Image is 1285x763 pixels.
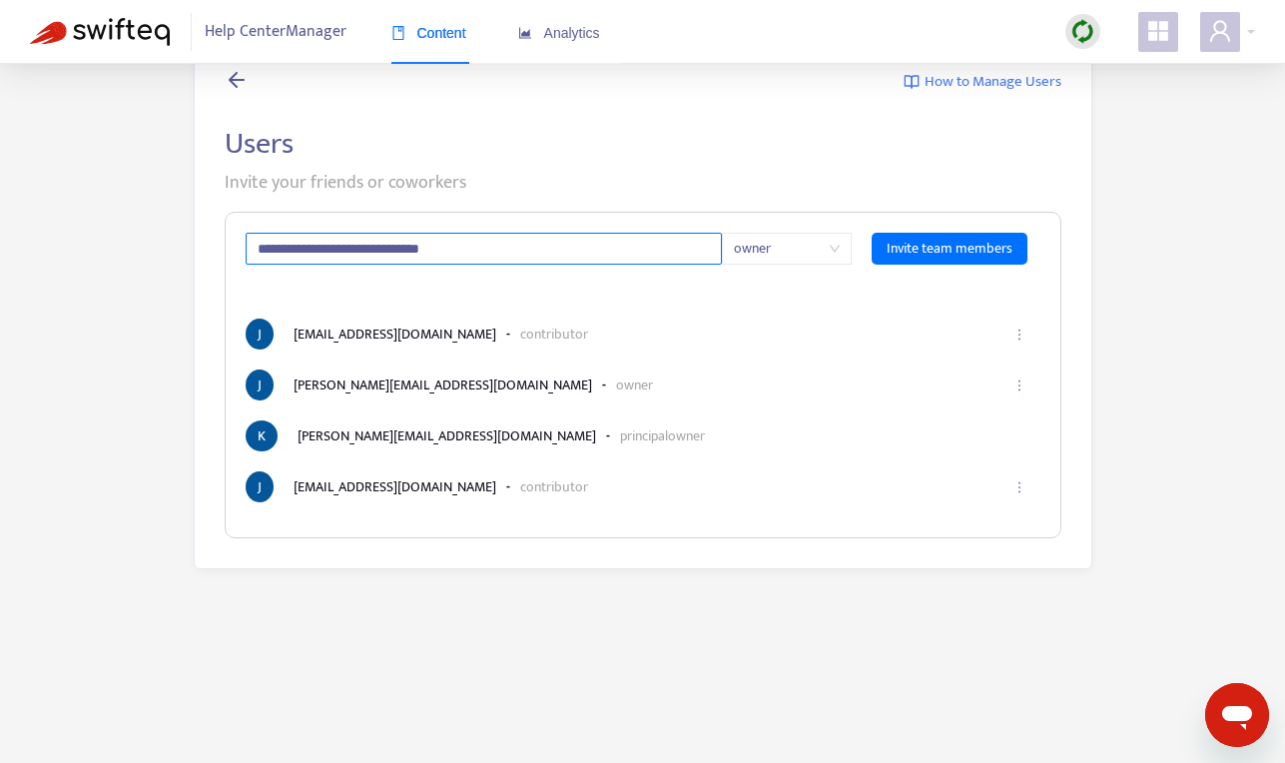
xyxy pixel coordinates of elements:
[887,238,1012,260] span: Invite team members
[1012,480,1026,494] span: ellipsis
[30,18,170,46] img: Swifteq
[1146,19,1170,43] span: appstore
[246,420,278,451] span: K
[734,234,840,264] span: owner
[391,26,405,40] span: book
[246,471,274,502] span: J
[246,319,1040,350] li: [EMAIL_ADDRESS][DOMAIN_NAME]
[225,170,1061,197] p: Invite your friends or coworkers
[1012,328,1026,342] span: ellipsis
[602,375,606,395] b: -
[506,476,510,497] b: -
[1002,465,1034,509] button: ellipsis
[872,233,1027,265] button: Invite team members
[246,471,1040,502] li: [EMAIL_ADDRESS][DOMAIN_NAME]
[904,74,920,90] img: image-link
[620,425,705,446] p: principal owner
[205,13,346,51] span: Help Center Manager
[925,71,1061,94] span: How to Manage Users
[1070,19,1095,44] img: sync.dc5367851b00ba804db3.png
[246,420,1040,451] li: [PERSON_NAME][EMAIL_ADDRESS][DOMAIN_NAME]
[904,68,1061,96] a: How to Manage Users
[1205,683,1269,747] iframe: Button to launch messaging window, conversation in progress
[520,476,588,497] p: contributor
[1208,19,1232,43] span: user
[518,25,600,41] span: Analytics
[1012,379,1026,392] span: ellipsis
[518,26,532,40] span: area-chart
[1002,313,1034,357] button: ellipsis
[246,370,274,400] span: J
[520,324,588,345] p: contributor
[1002,364,1034,407] button: ellipsis
[606,425,610,446] b: -
[246,370,1040,400] li: [PERSON_NAME][EMAIL_ADDRESS][DOMAIN_NAME]
[391,25,466,41] span: Content
[246,319,274,350] span: J
[616,375,653,395] p: owner
[225,126,1061,162] h2: Users
[506,324,510,345] b: -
